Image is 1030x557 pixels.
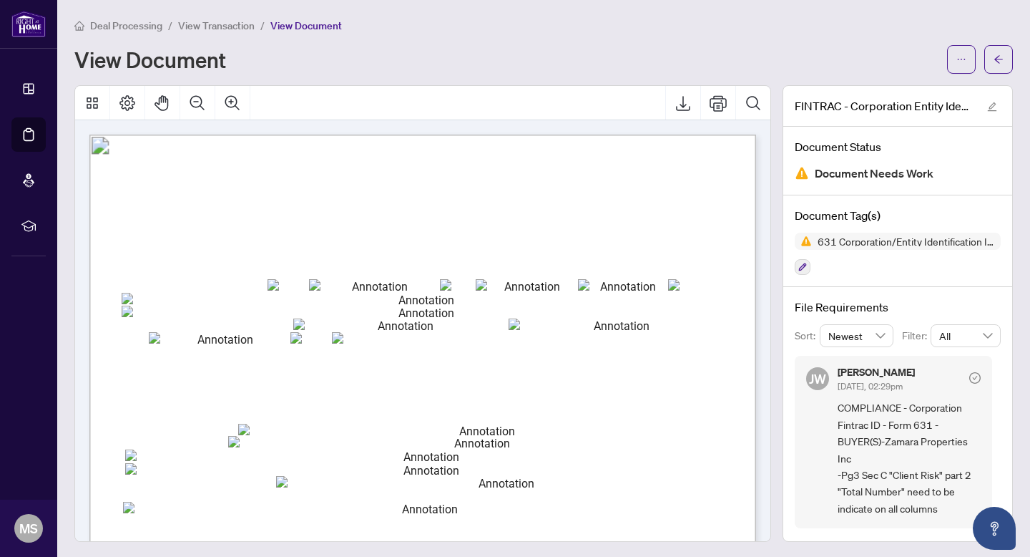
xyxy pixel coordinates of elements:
span: edit [987,102,997,112]
button: Open asap [973,507,1016,550]
img: logo [11,11,46,37]
span: MS [19,518,38,538]
span: arrow-left [994,54,1004,64]
span: home [74,21,84,31]
h4: Document Status [795,138,1001,155]
h4: File Requirements [795,299,1001,316]
span: 631 Corporation/Entity Identification InformationRecord [812,236,1001,246]
span: check-circle [969,372,981,384]
span: FINTRAC - Corporation Entity Identification Information Record 3.pdf [795,97,973,115]
p: Sort: [795,328,820,344]
span: COMPLIANCE - Corporation Fintrac ID - Form 631 - BUYER(S)-Zamara Properties Inc -Pg3 Sec C "Clien... [838,399,981,517]
img: Status Icon [795,233,812,250]
span: Document Needs Work [815,164,933,183]
li: / [260,17,265,34]
h5: [PERSON_NAME] [838,367,915,377]
span: All [939,325,992,347]
span: ellipsis [956,54,966,64]
h1: View Document [74,48,226,71]
h4: Document Tag(s) [795,207,1001,224]
span: [DATE], 02:29pm [838,381,903,392]
span: Deal Processing [90,19,162,32]
p: Filter: [902,328,931,344]
span: View Document [270,19,342,32]
span: View Transaction [178,19,255,32]
span: Newest [828,325,886,347]
span: JW [809,369,826,389]
img: Document Status [795,166,809,180]
li: / [168,17,172,34]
